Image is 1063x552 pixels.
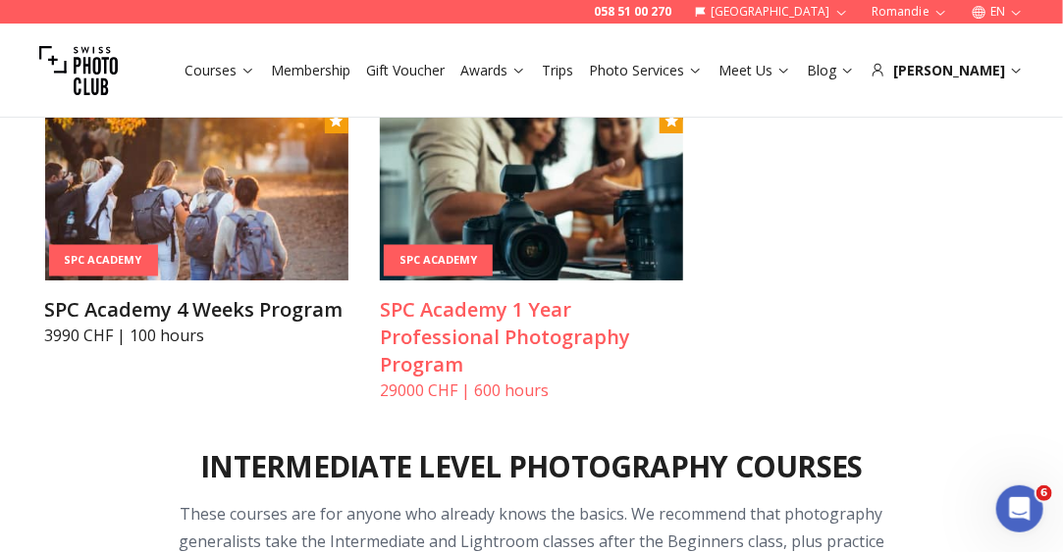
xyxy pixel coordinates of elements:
img: SPC Academy 4 Weeks Program [45,110,348,280]
div: SPC Academy [384,244,493,276]
p: 3990 CHF | 100 hours [45,324,348,347]
a: Photo Services [589,61,703,80]
iframe: Intercom live chat [996,485,1043,532]
button: Meet Us [711,57,799,84]
a: Membership [271,61,350,80]
a: Blog [807,61,855,80]
h2: Intermediate Level Photography Courses [200,449,863,484]
button: Courses [177,57,263,84]
span: 6 [1036,485,1052,501]
a: Meet Us [718,61,791,80]
a: Trips [542,61,573,80]
img: SPC Academy 1 Year Professional Photography Program [380,110,683,280]
a: Gift Voucher [366,61,445,80]
h3: SPC Academy 4 Weeks Program [45,296,348,324]
button: Membership [263,57,358,84]
p: 29000 CHF | 600 hours [380,378,683,402]
div: SPC Academy [49,244,158,276]
a: Awards [460,61,526,80]
div: [PERSON_NAME] [871,61,1024,80]
button: Photo Services [581,57,711,84]
a: Courses [185,61,255,80]
h3: SPC Academy 1 Year Professional Photography Program [380,296,683,378]
button: Awards [452,57,534,84]
a: SPC Academy 4 Weeks ProgramSPC AcademySPC Academy 4 Weeks Program3990 CHF | 100 hours [45,110,348,347]
button: Blog [799,57,863,84]
button: Gift Voucher [358,57,452,84]
img: Swiss photo club [39,31,118,110]
a: SPC Academy 1 Year Professional Photography ProgramSPC AcademySPC Academy 1 Year Professional Pho... [380,110,683,402]
a: 058 51 00 270 [594,4,671,20]
button: Trips [534,57,581,84]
